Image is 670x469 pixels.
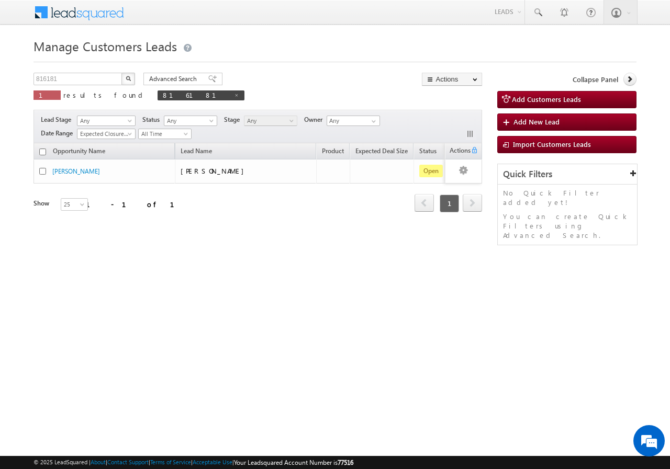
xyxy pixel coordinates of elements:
[61,198,88,211] a: 25
[327,116,380,126] input: Type to Search
[244,116,297,126] a: Any
[322,147,344,155] span: Product
[415,194,434,212] span: prev
[33,199,52,208] div: Show
[41,115,75,124] span: Lead Stage
[126,76,131,81] img: Search
[33,38,177,54] span: Manage Customers Leads
[63,90,147,99] span: results found
[39,148,46,155] input: Check all records
[41,129,77,138] span: Date Range
[419,165,443,177] span: Open
[463,194,482,212] span: next
[142,115,164,124] span: Status
[61,200,89,209] span: 25
[498,164,637,185] div: Quick Filters
[77,116,132,125] span: Any
[77,129,136,139] a: Expected Closure Date
[91,459,106,465] a: About
[77,129,132,139] span: Expected Closure Date
[149,74,200,84] span: Advanced Search
[224,115,244,124] span: Stage
[244,116,294,125] span: Any
[463,195,482,212] a: next
[304,115,327,124] span: Owner
[77,116,136,126] a: Any
[355,147,408,155] span: Expected Deal Size
[164,116,217,126] a: Any
[234,459,353,466] span: Your Leadsquared Account Number is
[513,117,560,126] span: Add New Lead
[139,129,188,139] span: All Time
[52,167,100,175] a: [PERSON_NAME]
[138,129,192,139] a: All Time
[414,145,442,159] a: Status
[163,90,229,99] span: 816181
[422,73,482,86] button: Actions
[193,459,232,465] a: Acceptable Use
[415,195,434,212] a: prev
[150,459,191,465] a: Terms of Service
[164,116,214,125] span: Any
[366,116,379,127] a: Show All Items
[445,145,471,158] span: Actions
[512,95,581,104] span: Add Customers Leads
[181,166,249,175] span: [PERSON_NAME]
[33,457,353,467] span: © 2025 LeadSquared | | | | |
[86,198,187,210] div: 1 - 1 of 1
[350,145,413,159] a: Expected Deal Size
[48,145,110,159] a: Opportunity Name
[175,145,217,159] span: Lead Name
[503,188,632,207] p: No Quick Filter added yet!
[503,212,632,240] p: You can create Quick Filters using Advanced Search.
[513,140,591,148] span: Import Customers Leads
[573,75,618,84] span: Collapse Panel
[338,459,353,466] span: 77516
[440,195,459,212] span: 1
[39,90,55,99] span: 1
[107,459,149,465] a: Contact Support
[53,147,105,155] span: Opportunity Name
